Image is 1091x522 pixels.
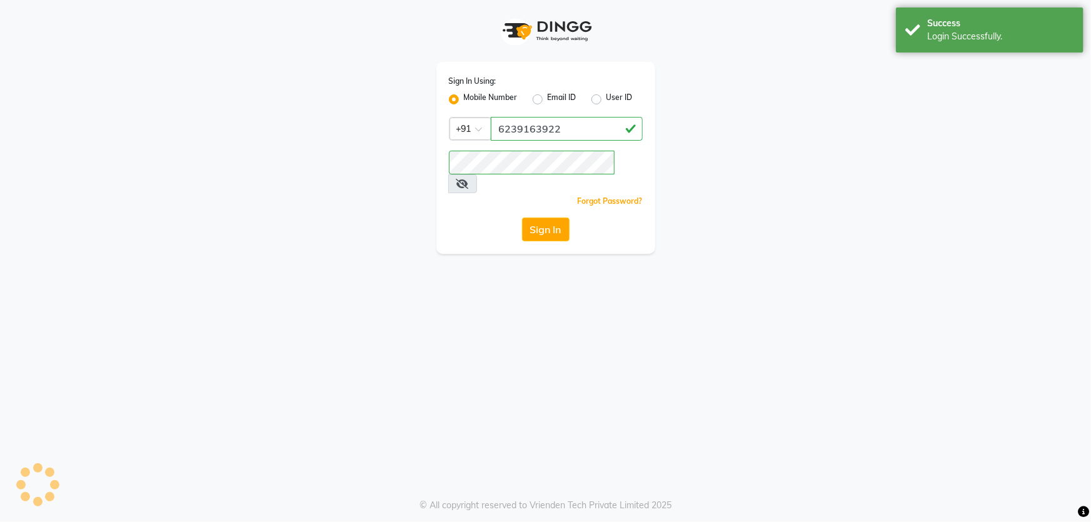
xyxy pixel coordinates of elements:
input: Username [491,117,643,141]
label: Sign In Using: [449,76,496,87]
label: Email ID [548,92,576,107]
img: logo1.svg [496,13,596,49]
a: Forgot Password? [578,196,643,206]
button: Sign In [522,218,570,241]
label: Mobile Number [464,92,518,107]
div: Login Successfully. [927,30,1074,43]
input: Username [449,151,615,174]
div: Success [927,17,1074,30]
label: User ID [606,92,633,107]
